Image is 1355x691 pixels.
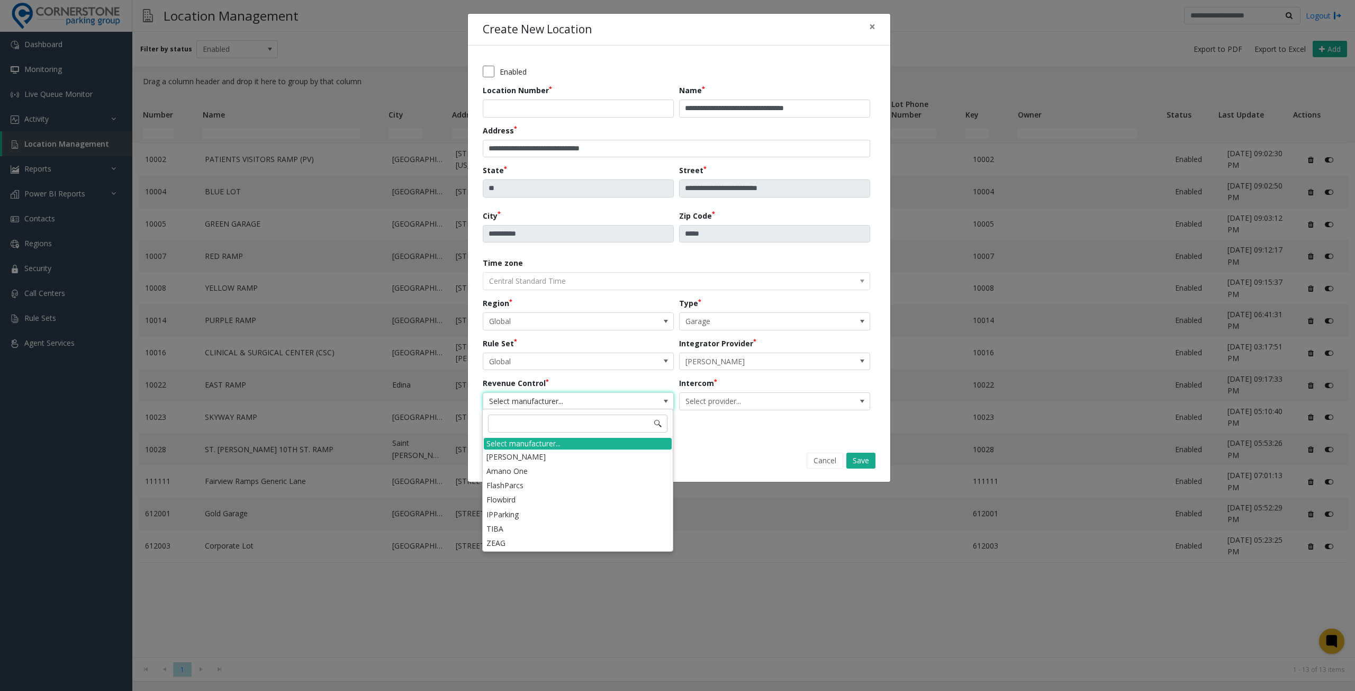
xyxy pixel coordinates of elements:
[483,378,549,389] label: Revenue Control
[679,85,705,96] label: Name
[483,125,517,136] label: Address
[484,450,672,464] li: [PERSON_NAME]
[679,298,701,309] label: Type
[484,492,672,507] li: Flowbird
[679,378,717,389] label: Intercom
[484,522,672,536] li: TIBA
[679,338,756,349] label: Integrator Provider
[807,453,843,469] button: Cancel
[680,353,832,370] span: [PERSON_NAME]
[483,338,517,349] label: Rule Set
[500,66,527,77] label: Enabled
[679,210,715,221] label: Zip Code
[869,19,875,34] span: ×
[846,453,875,469] button: Save
[483,313,635,330] span: Global
[484,536,672,550] li: ZEAG
[680,393,832,410] span: Select provider...
[483,85,552,96] label: Location Number
[862,14,883,40] button: Close
[483,257,523,268] label: Time zone
[680,313,832,330] span: Garage
[483,393,635,410] span: Select manufacturer...
[483,275,870,285] app-dropdown: The timezone is automatically set based on the address and cannot be edited.
[483,353,635,370] span: Global
[484,438,672,450] div: Select manufacturer...
[679,165,707,176] label: Street
[483,298,512,309] label: Region
[483,210,501,221] label: City
[484,478,672,492] li: FlashParcs
[483,21,592,38] h4: Create New Location
[484,507,672,522] li: IPParking
[484,464,672,478] li: Amano One
[483,165,507,176] label: State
